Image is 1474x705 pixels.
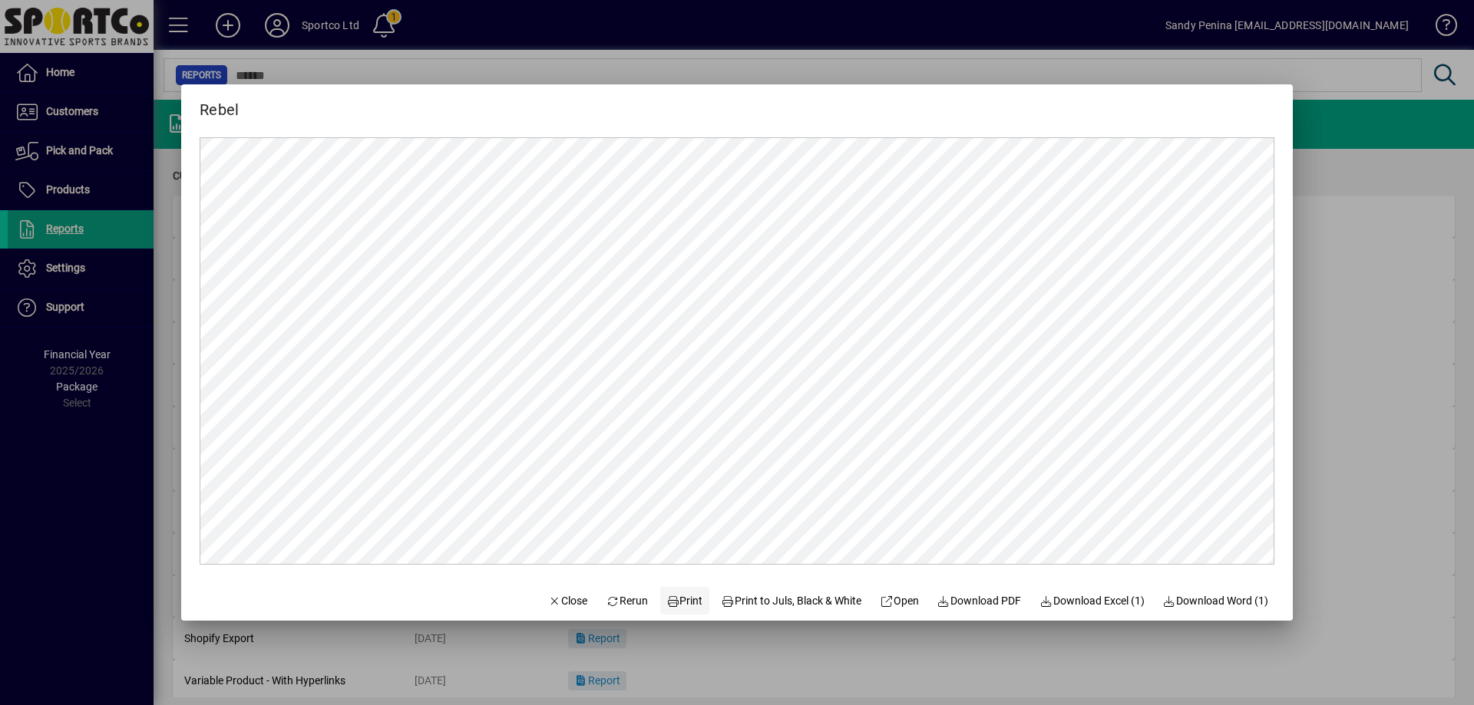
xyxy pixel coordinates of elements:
h2: Rebel [181,84,257,122]
button: Print to Juls, Black & White [716,587,868,614]
button: Download Excel (1) [1033,587,1151,614]
span: Open [880,593,919,609]
button: Download Word (1) [1157,587,1275,614]
span: Download Excel (1) [1039,593,1145,609]
span: Rerun [606,593,648,609]
span: Print [666,593,703,609]
button: Close [542,587,594,614]
span: Download Word (1) [1163,593,1269,609]
a: Download PDF [931,587,1028,614]
a: Open [874,587,925,614]
span: Download PDF [937,593,1022,609]
button: Print [660,587,709,614]
span: Print to Juls, Black & White [722,593,862,609]
span: Close [548,593,588,609]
